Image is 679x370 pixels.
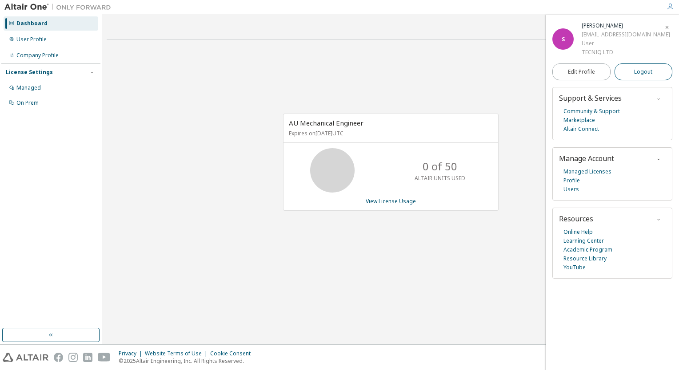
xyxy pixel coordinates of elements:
div: Sam Elcock [582,21,670,30]
div: Privacy [119,350,145,357]
span: S [562,35,565,43]
a: Academic Program [563,245,612,254]
div: Company Profile [16,52,59,59]
div: [EMAIL_ADDRESS][DOMAIN_NAME] [582,30,670,39]
div: TECNIQ LTD [582,48,670,57]
div: User [582,39,670,48]
p: © 2025 Altair Engineering, Inc. All Rights Reserved. [119,357,256,365]
span: Edit Profile [568,68,595,75]
a: Online Help [563,228,593,236]
img: altair_logo.svg [3,353,48,362]
span: Support & Services [559,93,622,103]
a: View License Usage [366,197,416,205]
a: Profile [563,176,580,185]
img: facebook.svg [54,353,63,362]
div: On Prem [16,99,39,106]
div: Managed [16,84,41,91]
img: youtube.svg [98,353,111,362]
span: AU Mechanical Engineer [289,118,363,127]
p: Expires on [DATE] UTC [289,130,491,137]
a: YouTube [563,263,586,272]
img: instagram.svg [68,353,78,362]
a: Marketplace [563,116,595,125]
button: Logout [615,63,673,80]
a: Learning Center [563,236,604,245]
a: Resource Library [563,254,607,263]
a: Managed Licenses [563,167,611,176]
a: Community & Support [563,107,620,116]
div: Dashboard [16,20,48,27]
span: Manage Account [559,154,614,163]
span: Logout [634,67,652,76]
p: ALTAIR UNITS USED [415,174,465,182]
div: License Settings [6,69,53,76]
p: 0 of 50 [423,159,457,174]
div: Website Terms of Use [145,350,210,357]
div: Cookie Consent [210,350,256,357]
a: Edit Profile [552,63,611,80]
div: User Profile [16,36,47,43]
a: Altair Connect [563,125,599,134]
span: Resources [559,214,593,224]
img: Altair One [4,3,116,12]
a: Users [563,185,579,194]
img: linkedin.svg [83,353,92,362]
